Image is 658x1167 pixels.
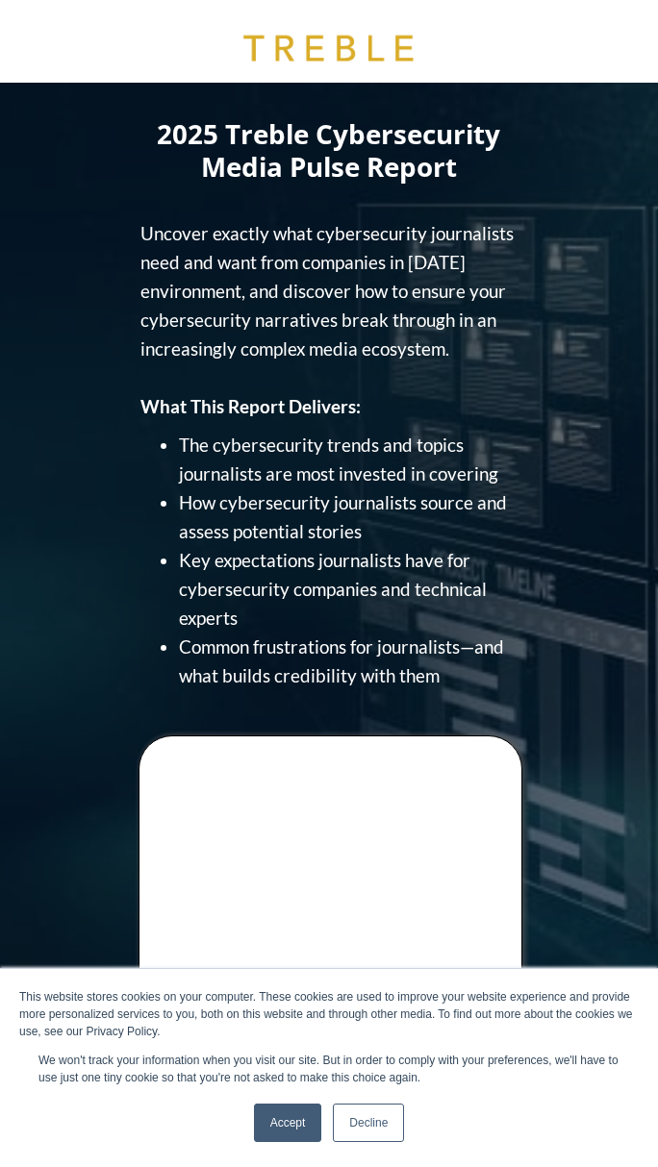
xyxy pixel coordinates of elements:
div: This website stores cookies on your computer. These cookies are used to improve your website expe... [19,988,639,1040]
a: Accept [254,1104,322,1142]
p: We won't track your information when you visit our site. But in order to comply with your prefere... [38,1052,620,1086]
span: How cybersecurity journalists source and assess potential stories [179,491,507,542]
span: Key expectations journalists have for cybersecurity companies and technical experts [179,549,487,629]
span: 2025 Treble Cybersecurity Media Pulse Report [157,115,500,185]
strong: What This Report Delivers: [140,395,361,417]
span: Common frustrations for journalists—and what builds credibility with them [179,635,504,686]
span: The cybersecurity trends and topics journalists are most invested in covering [179,434,498,484]
a: Decline [333,1104,404,1142]
span: Uncover exactly what cybersecurity journalists need and want from companies in [DATE] environment... [140,222,514,360]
